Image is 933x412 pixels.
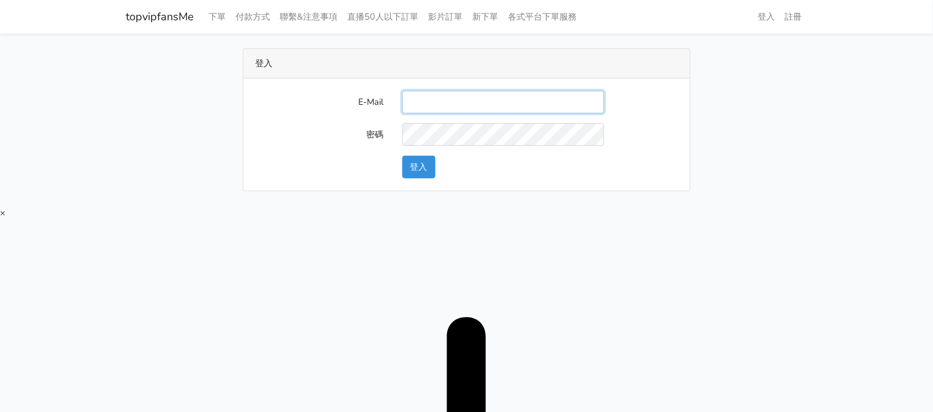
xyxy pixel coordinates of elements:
[780,5,807,29] a: 註冊
[247,123,393,146] label: 密碼
[231,5,275,29] a: 付款方式
[343,5,424,29] a: 直播50人以下訂單
[244,49,690,78] div: 登入
[204,5,231,29] a: 下單
[504,5,582,29] a: 各式平台下單服務
[247,91,393,113] label: E-Mail
[468,5,504,29] a: 新下單
[402,156,436,178] button: 登入
[275,5,343,29] a: 聯繫&注意事項
[753,5,780,29] a: 登入
[126,5,194,29] a: topvipfansMe
[424,5,468,29] a: 影片訂單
